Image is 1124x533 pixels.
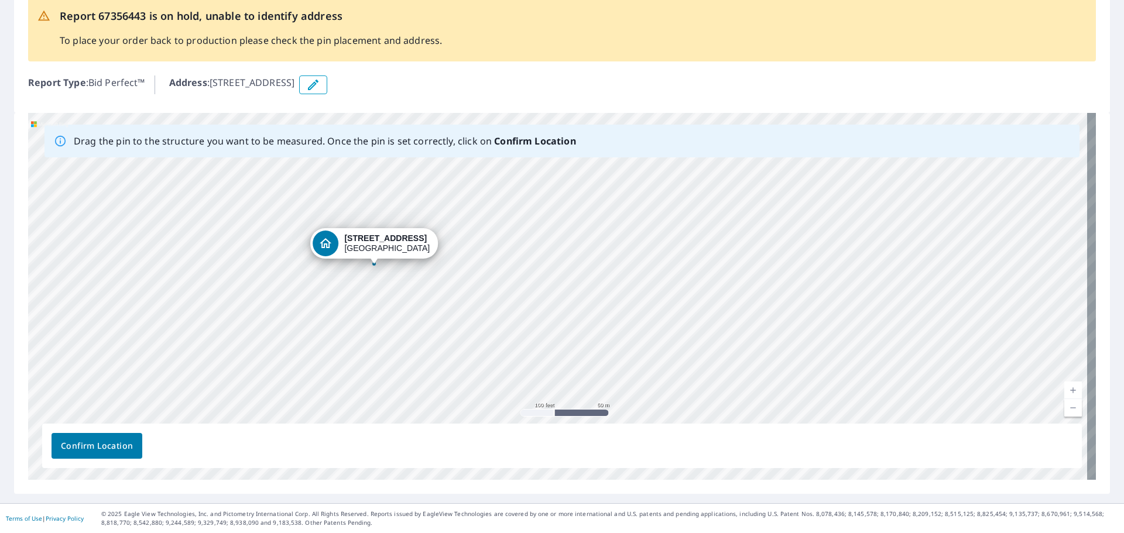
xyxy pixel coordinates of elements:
[28,76,86,89] b: Report Type
[60,8,442,24] p: Report 67356443 is on hold, unable to identify address
[1064,399,1082,417] a: Current Level 18, Zoom Out
[61,439,133,453] span: Confirm Location
[344,233,427,243] strong: [STREET_ADDRESS]
[46,514,84,522] a: Privacy Policy
[6,515,84,522] p: |
[6,514,42,522] a: Terms of Use
[310,228,438,264] div: Dropped pin, building 1, Residential property, 4803 NW 7th St Miami, FL 33126
[169,75,295,94] p: : [STREET_ADDRESS]
[101,510,1118,527] p: © 2025 Eagle View Technologies, Inc. and Pictometry International Corp. All Rights Reserved. Repo...
[74,134,576,148] p: Drag the pin to the structure you want to be measured. Once the pin is set correctly, click on
[169,76,207,89] b: Address
[344,233,430,253] div: [GEOGRAPHIC_DATA]
[28,75,145,94] p: : Bid Perfect™
[60,33,442,47] p: To place your order back to production please check the pin placement and address.
[494,135,575,147] b: Confirm Location
[1064,381,1082,399] a: Current Level 18, Zoom In
[52,433,142,459] button: Confirm Location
